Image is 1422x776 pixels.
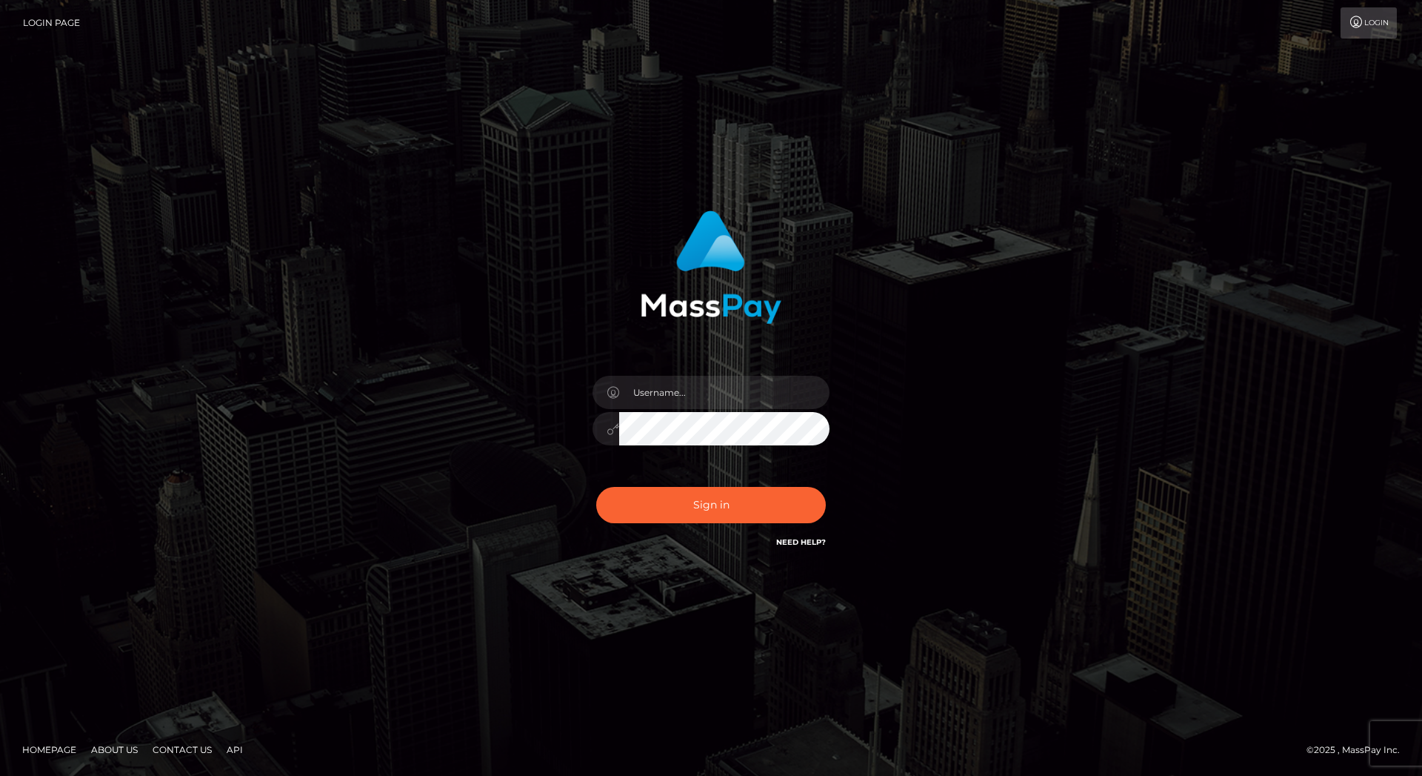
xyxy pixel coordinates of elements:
[16,738,82,761] a: Homepage
[619,376,829,409] input: Username...
[23,7,80,39] a: Login Page
[85,738,144,761] a: About Us
[641,210,781,324] img: MassPay Login
[147,738,218,761] a: Contact Us
[776,537,826,547] a: Need Help?
[221,738,249,761] a: API
[1306,742,1411,758] div: © 2025 , MassPay Inc.
[596,487,826,523] button: Sign in
[1341,7,1397,39] a: Login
